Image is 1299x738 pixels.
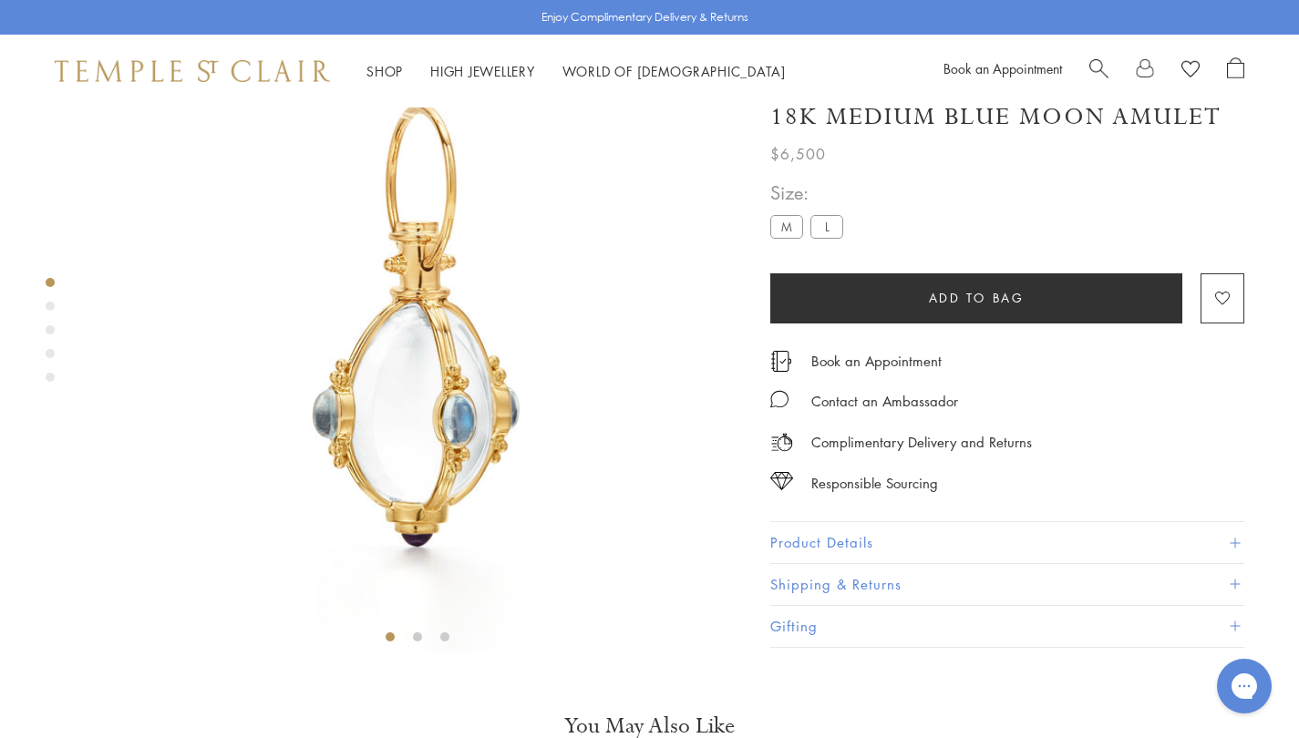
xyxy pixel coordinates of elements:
[811,351,942,371] a: Book an Appointment
[770,351,792,372] img: icon_appointment.svg
[1089,57,1108,85] a: Search
[810,215,843,238] label: L
[811,390,958,413] div: Contact an Ambassador
[811,431,1032,454] p: Complimentary Delivery and Returns
[562,62,786,80] a: World of [DEMOGRAPHIC_DATA]World of [DEMOGRAPHIC_DATA]
[430,62,535,80] a: High JewelleryHigh Jewellery
[1181,57,1200,85] a: View Wishlist
[770,431,793,454] img: icon_delivery.svg
[770,390,789,408] img: MessageIcon-01_2.svg
[770,101,1222,133] h1: 18K Medium Blue Moon Amulet
[770,215,803,238] label: M
[46,273,55,396] div: Product gallery navigation
[770,606,1244,647] button: Gifting
[1227,57,1244,85] a: Open Shopping Bag
[770,522,1244,563] button: Product Details
[770,273,1182,323] button: Add to bag
[770,178,851,208] span: Size:
[943,59,1062,77] a: Book an Appointment
[366,60,786,83] nav: Main navigation
[541,8,748,26] p: Enjoy Complimentary Delivery & Returns
[770,142,826,166] span: $6,500
[55,60,330,82] img: Temple St. Clair
[366,62,403,80] a: ShopShop
[929,288,1025,308] span: Add to bag
[770,564,1244,605] button: Shipping & Returns
[770,472,793,490] img: icon_sourcing.svg
[811,472,938,495] div: Responsible Sourcing
[1208,652,1281,720] iframe: Gorgias live chat messenger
